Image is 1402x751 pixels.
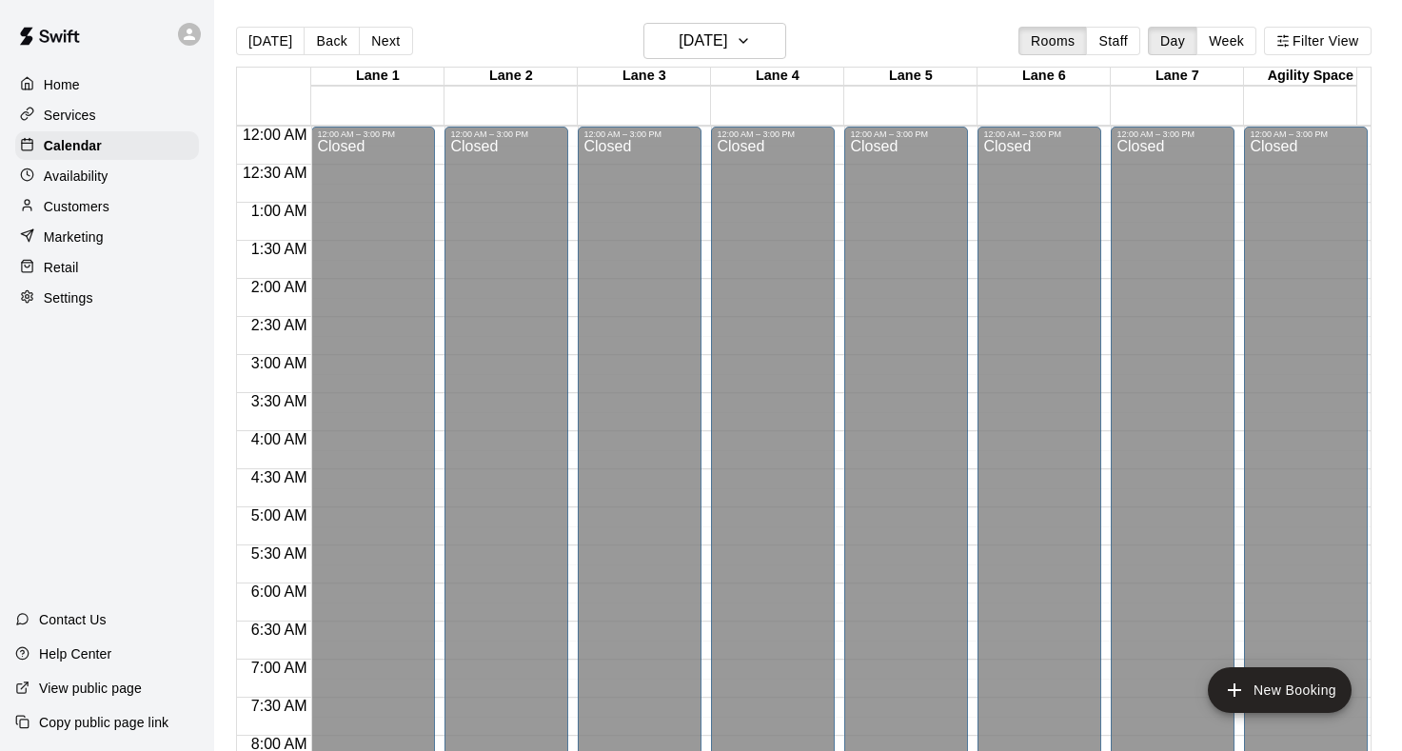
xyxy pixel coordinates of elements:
button: Next [359,27,412,55]
p: Marketing [44,227,104,247]
div: 12:00 AM – 3:00 PM [1116,129,1229,139]
button: Back [304,27,360,55]
div: 12:00 AM – 3:00 PM [583,129,696,139]
p: Services [44,106,96,125]
span: 1:30 AM [247,241,312,257]
div: Lane 7 [1111,68,1244,86]
a: Home [15,70,199,99]
span: 5:30 AM [247,545,312,562]
span: 7:30 AM [247,698,312,714]
button: Filter View [1264,27,1371,55]
span: 4:00 AM [247,431,312,447]
span: 6:30 AM [247,622,312,638]
div: 12:00 AM – 3:00 PM [983,129,1096,139]
span: 5:00 AM [247,507,312,524]
p: Availability [44,167,109,186]
p: Help Center [39,644,111,663]
div: Agility Space [1244,68,1377,86]
p: View public page [39,679,142,698]
p: Calendar [44,136,102,155]
button: Day [1148,27,1197,55]
span: 12:30 AM [238,165,312,181]
p: Settings [44,288,93,307]
div: 12:00 AM – 3:00 PM [717,129,829,139]
p: Copy public page link [39,713,168,732]
span: 4:30 AM [247,469,312,485]
div: Lane 2 [444,68,578,86]
span: 2:00 AM [247,279,312,295]
button: add [1208,667,1352,713]
span: 3:30 AM [247,393,312,409]
a: Retail [15,253,199,282]
div: 12:00 AM – 3:00 PM [850,129,962,139]
button: Rooms [1018,27,1087,55]
span: 1:00 AM [247,203,312,219]
a: Settings [15,284,199,312]
p: Home [44,75,80,94]
span: 2:30 AM [247,317,312,333]
div: Lane 1 [311,68,444,86]
a: Calendar [15,131,199,160]
p: Customers [44,197,109,216]
p: Contact Us [39,610,107,629]
div: Lane 6 [977,68,1111,86]
span: 7:00 AM [247,660,312,676]
div: Lane 5 [844,68,977,86]
div: 12:00 AM – 3:00 PM [450,129,563,139]
h6: [DATE] [679,28,727,54]
button: Week [1196,27,1256,55]
span: 12:00 AM [238,127,312,143]
p: Retail [44,258,79,277]
button: [DATE] [643,23,786,59]
div: 12:00 AM – 3:00 PM [1250,129,1362,139]
span: 3:00 AM [247,355,312,371]
a: Availability [15,162,199,190]
a: Customers [15,192,199,221]
div: 12:00 AM – 3:00 PM [317,129,429,139]
a: Marketing [15,223,199,251]
div: Lane 3 [578,68,711,86]
button: [DATE] [236,27,305,55]
a: Services [15,101,199,129]
div: Lane 4 [711,68,844,86]
span: 6:00 AM [247,583,312,600]
button: Staff [1086,27,1140,55]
